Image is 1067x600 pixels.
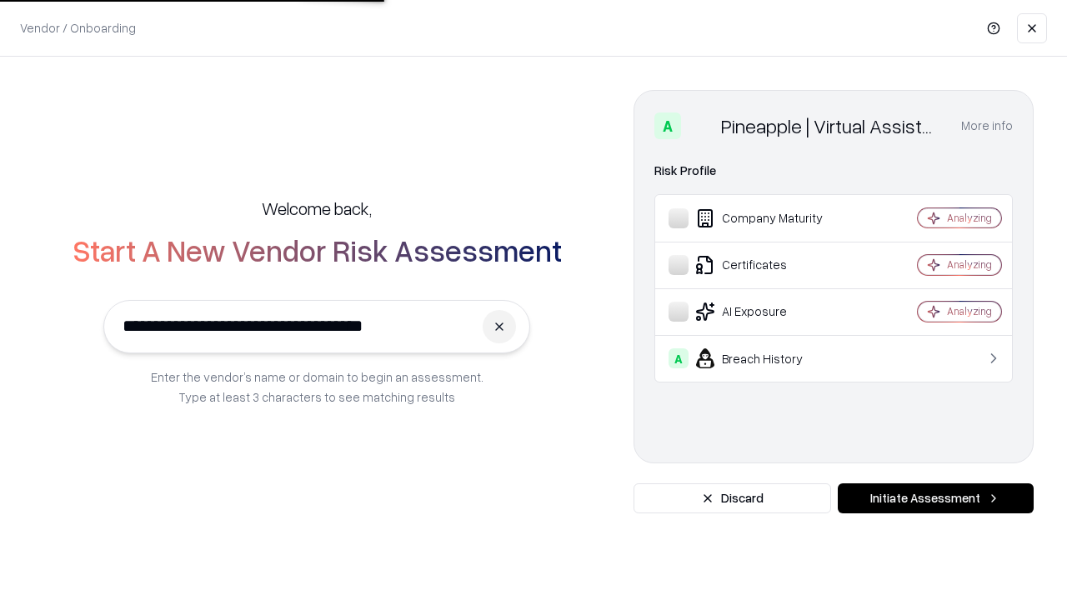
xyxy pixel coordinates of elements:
[669,208,868,228] div: Company Maturity
[634,483,831,513] button: Discard
[654,161,1013,181] div: Risk Profile
[947,257,992,272] div: Analyzing
[669,255,868,275] div: Certificates
[669,348,689,368] div: A
[151,367,483,407] p: Enter the vendor’s name or domain to begin an assessment. Type at least 3 characters to see match...
[654,112,681,139] div: A
[262,197,372,220] h5: Welcome back,
[947,211,992,225] div: Analyzing
[20,19,136,37] p: Vendor / Onboarding
[721,112,941,139] div: Pineapple | Virtual Assistant Agency
[669,348,868,368] div: Breach History
[961,111,1013,141] button: More info
[688,112,714,139] img: Pineapple | Virtual Assistant Agency
[669,302,868,322] div: AI Exposure
[838,483,1034,513] button: Initiate Assessment
[73,233,562,267] h2: Start A New Vendor Risk Assessment
[947,304,992,318] div: Analyzing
